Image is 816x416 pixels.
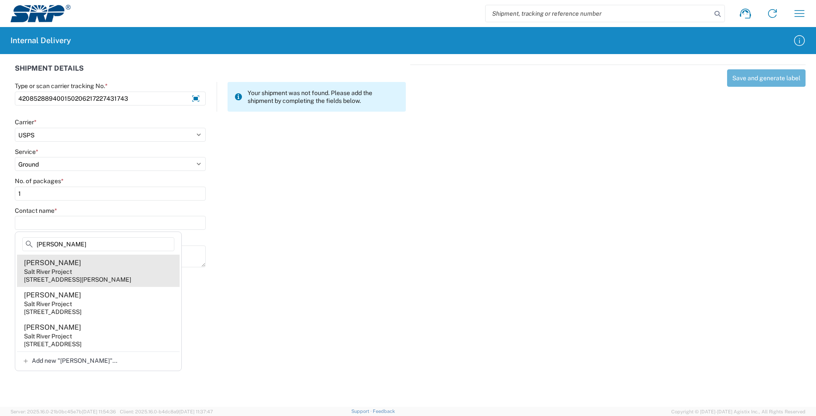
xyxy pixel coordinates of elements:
a: Feedback [373,409,395,414]
div: SHIPMENT DETAILS [15,65,406,82]
div: Salt River Project [24,268,72,276]
div: Salt River Project [24,300,72,308]
label: Contact name [15,207,57,215]
img: srp [10,5,71,22]
div: [PERSON_NAME] [24,323,81,332]
span: [DATE] 11:37:47 [179,409,213,414]
input: Shipment, tracking or reference number [486,5,711,22]
span: Add new "[PERSON_NAME]"... [32,357,117,365]
div: [PERSON_NAME] [24,258,81,268]
span: Client: 2025.16.0-b4dc8a9 [120,409,213,414]
div: [PERSON_NAME] [24,290,81,300]
label: Type or scan carrier tracking No. [15,82,108,90]
label: No. of packages [15,177,64,185]
span: Your shipment was not found. Please add the shipment by completing the fields below. [248,89,399,105]
div: [STREET_ADDRESS][PERSON_NAME] [24,276,131,283]
div: [STREET_ADDRESS] [24,340,82,348]
span: Server: 2025.16.0-21b0bc45e7b [10,409,116,414]
span: Copyright © [DATE]-[DATE] Agistix Inc., All Rights Reserved [671,408,806,416]
label: Carrier [15,118,37,126]
h2: Internal Delivery [10,35,71,46]
div: Salt River Project [24,332,72,340]
div: [STREET_ADDRESS] [24,308,82,316]
span: [DATE] 11:54:36 [82,409,116,414]
a: Support [351,409,373,414]
label: Service [15,148,38,156]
